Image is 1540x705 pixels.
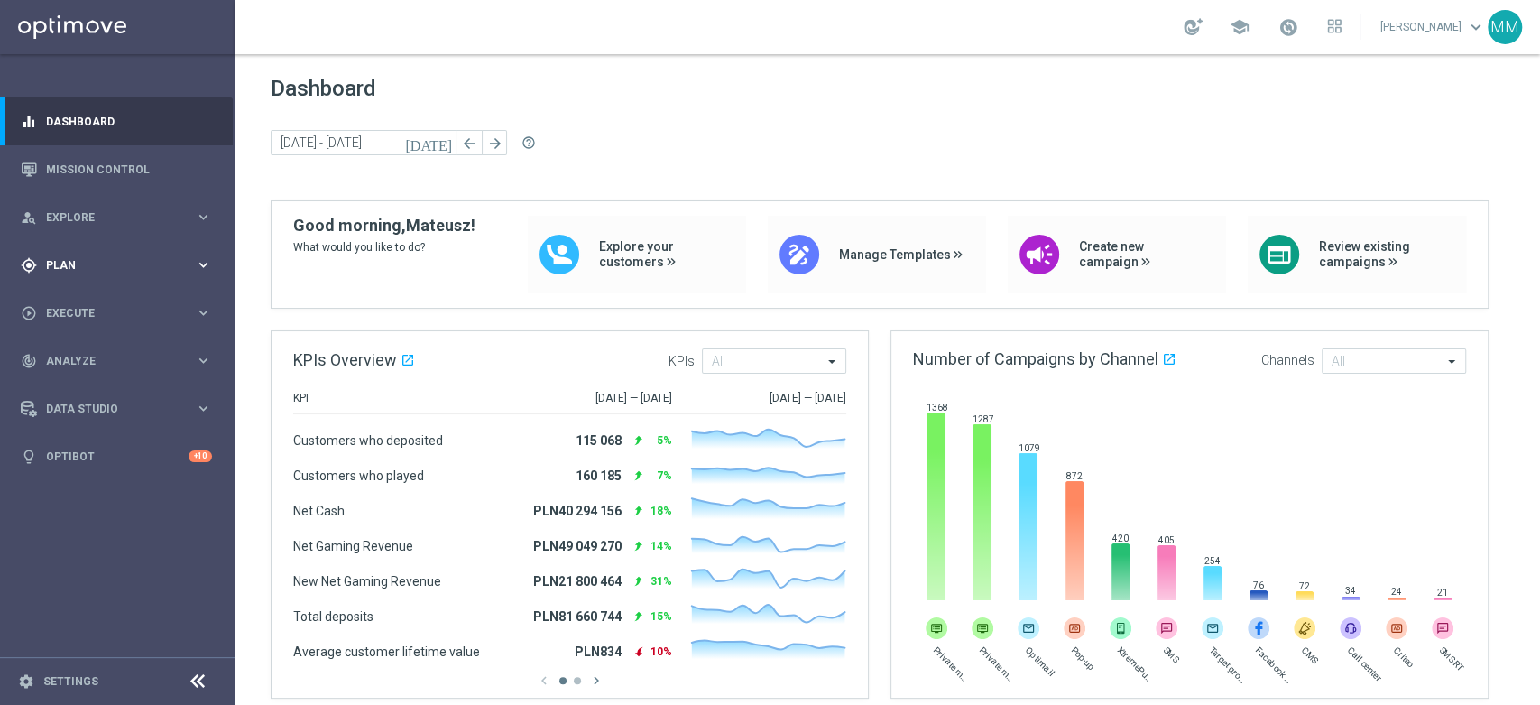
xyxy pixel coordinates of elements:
span: Analyze [46,356,195,366]
span: Plan [46,260,195,271]
i: keyboard_arrow_right [195,256,212,274]
div: Data Studio [21,401,195,417]
i: gps_fixed [21,257,37,274]
span: Execute [46,308,195,319]
a: Mission Control [46,145,212,193]
i: lightbulb [21,449,37,465]
span: school [1230,17,1250,37]
i: keyboard_arrow_right [195,400,212,417]
button: lightbulb Optibot +10 [20,450,213,464]
button: gps_fixed Plan keyboard_arrow_right [20,258,213,273]
span: Data Studio [46,404,195,414]
div: Explore [21,209,195,226]
a: Settings [43,676,98,687]
a: Dashboard [46,97,212,145]
a: Optibot [46,432,189,480]
button: Mission Control [20,162,213,177]
i: settings [18,673,34,690]
div: Execute [21,305,195,321]
i: equalizer [21,114,37,130]
div: Analyze [21,353,195,369]
div: Dashboard [21,97,212,145]
button: track_changes Analyze keyboard_arrow_right [20,354,213,368]
div: MM [1488,10,1522,44]
button: play_circle_outline Execute keyboard_arrow_right [20,306,213,320]
span: keyboard_arrow_down [1466,17,1486,37]
button: Data Studio keyboard_arrow_right [20,402,213,416]
div: Optibot [21,432,212,480]
i: keyboard_arrow_right [195,304,212,321]
span: Explore [46,212,195,223]
button: equalizer Dashboard [20,115,213,129]
div: Mission Control [21,145,212,193]
i: person_search [21,209,37,226]
i: track_changes [21,353,37,369]
i: keyboard_arrow_right [195,352,212,369]
i: play_circle_outline [21,305,37,321]
i: keyboard_arrow_right [195,209,212,226]
div: Plan [21,257,195,274]
a: [PERSON_NAME]keyboard_arrow_down [1379,14,1488,41]
button: person_search Explore keyboard_arrow_right [20,210,213,225]
div: +10 [189,450,212,462]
